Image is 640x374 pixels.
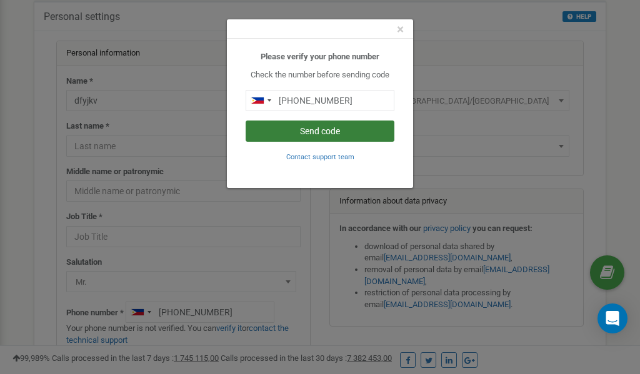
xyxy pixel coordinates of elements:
[397,23,404,36] button: Close
[286,153,354,161] small: Contact support team
[246,69,394,81] p: Check the number before sending code
[597,303,627,333] div: Open Intercom Messenger
[246,121,394,142] button: Send code
[246,90,394,111] input: 0905 123 4567
[261,52,379,61] b: Please verify your phone number
[246,91,275,111] div: Telephone country code
[397,22,404,37] span: ×
[286,152,354,161] a: Contact support team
